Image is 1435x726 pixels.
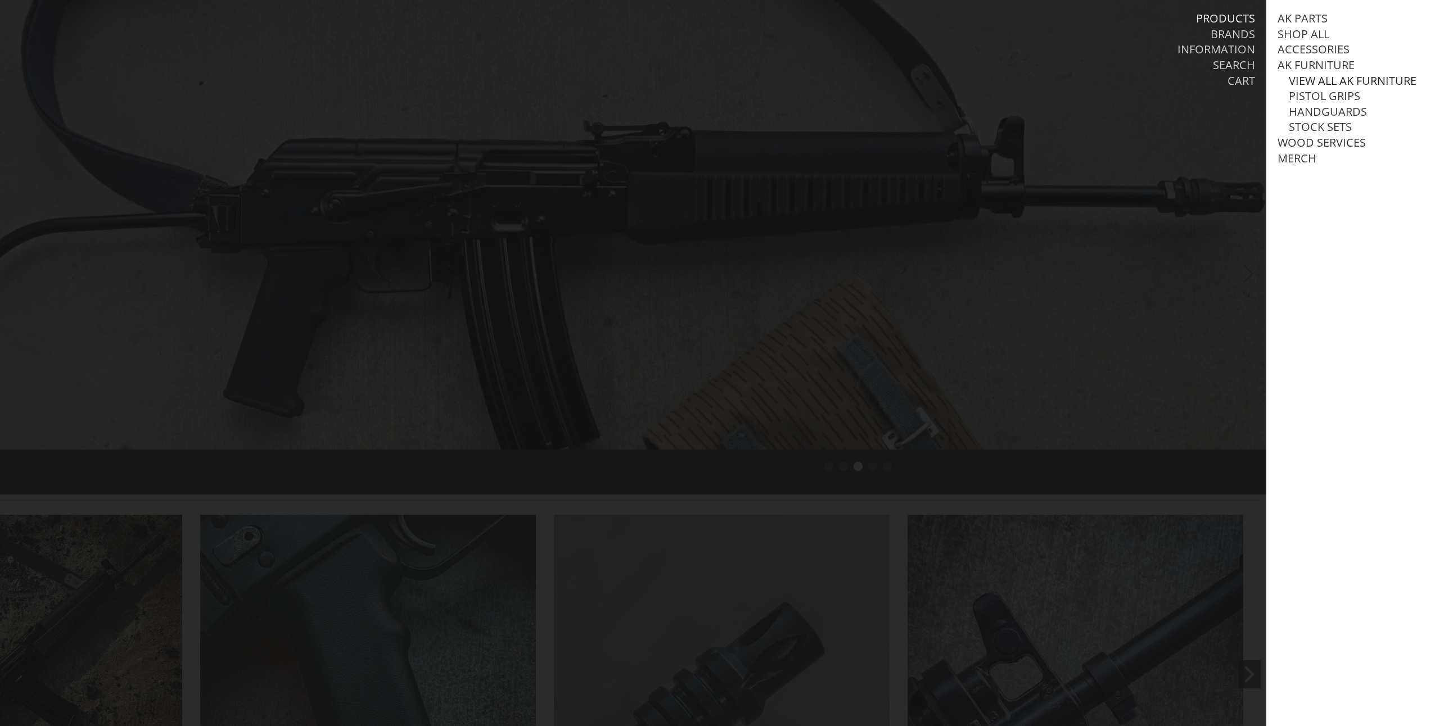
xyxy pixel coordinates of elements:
a: Cart [1228,74,1255,88]
a: Brands [1211,27,1255,42]
a: Stock Sets [1289,120,1352,134]
a: AK Parts [1278,11,1328,26]
a: Pistol Grips [1289,89,1360,103]
a: Information [1177,42,1255,57]
a: Merch [1278,151,1316,166]
a: Handguards [1289,105,1367,119]
a: Shop All [1278,27,1329,42]
a: Search [1213,58,1255,72]
a: View all AK Furniture [1289,74,1416,88]
a: Accessories [1278,42,1350,57]
a: Wood Services [1278,135,1366,150]
a: Products [1196,11,1255,26]
a: AK Furniture [1278,58,1355,72]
